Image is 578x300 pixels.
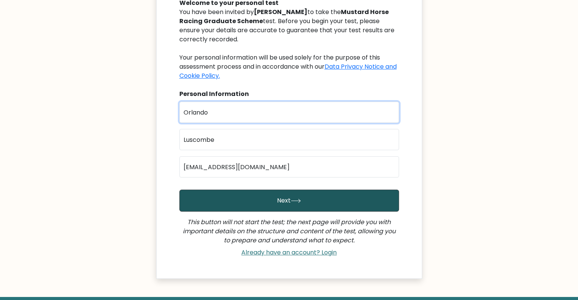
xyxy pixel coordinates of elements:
b: [PERSON_NAME] [254,8,307,16]
div: Personal Information [179,90,399,99]
input: Email [179,156,399,177]
a: Already have an account? Login [238,248,340,257]
div: You have been invited by to take the test. Before you begin your test, please ensure your details... [179,8,399,80]
input: Last name [179,129,399,150]
b: Mustard Horse Racing Graduate Scheme [179,8,389,25]
input: First name [179,102,399,123]
i: This button will not start the test; the next page will provide you with important details on the... [183,218,396,245]
a: Data Privacy Notice and Cookie Policy. [179,62,397,80]
button: Next [179,190,399,212]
